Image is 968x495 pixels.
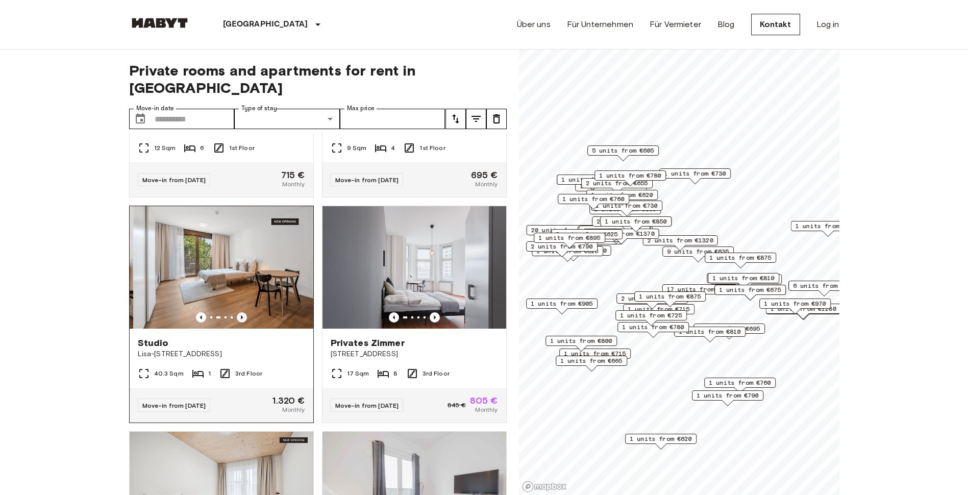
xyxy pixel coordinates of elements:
span: Move-in from [DATE] [142,176,206,184]
span: 1 units from €730 [664,169,726,178]
span: 1 units from €810 [679,327,741,336]
div: Map marker [534,233,605,249]
div: Map marker [526,241,598,257]
span: Monthly [282,180,305,189]
span: Studio [138,337,169,349]
div: Map marker [790,221,865,237]
div: Map marker [594,170,666,186]
span: 1 units from €1150 [540,246,606,255]
span: 845 € [448,401,466,410]
span: 2 units from €625 [556,230,618,239]
span: 1 units from €895 [538,233,601,242]
div: Map marker [584,229,659,244]
div: Map marker [704,378,776,393]
span: 715 € [281,170,305,180]
div: Map marker [642,235,717,251]
span: 1 units from €665 [560,356,623,365]
label: Move-in date [136,104,174,113]
span: 695 € [471,170,498,180]
div: Map marker [662,284,737,300]
span: 1 units from €715 [628,305,690,314]
button: Choose date [130,109,151,129]
span: 1 units from €875 [709,253,772,262]
div: Map marker [617,322,689,338]
span: 1 units from €905 [531,299,593,308]
div: Map marker [589,204,661,220]
div: Map marker [532,246,603,262]
button: tune [466,109,486,129]
span: 2 units from €865 [621,294,683,303]
span: Lisa-[STREET_ADDRESS] [138,349,305,359]
div: Map marker [600,216,672,232]
div: Map marker [526,299,598,314]
span: 20 units from €655 [531,226,597,235]
span: 6 units from €645 [793,281,855,290]
span: 1st Floor [229,143,255,153]
span: 1 units from €850 [605,217,667,226]
div: Map marker [556,356,627,372]
span: 1 units from €780 [599,171,661,180]
div: Map marker [759,299,831,314]
p: [GEOGRAPHIC_DATA] [223,18,308,31]
span: 3rd Floor [423,369,450,378]
span: 5 units from €605 [592,146,654,155]
span: Monthly [282,405,305,414]
button: Previous image [196,312,206,323]
div: Map marker [708,273,779,289]
button: Previous image [430,312,440,323]
div: Map marker [526,225,601,241]
div: Map marker [558,194,629,210]
div: Map marker [581,178,653,194]
img: Habyt [129,18,190,28]
span: Monthly [475,180,498,189]
div: Map marker [579,226,650,241]
span: 3rd Floor [235,369,262,378]
span: 805 € [470,396,498,405]
div: Map marker [692,390,763,406]
span: 1 units from €675 [719,285,781,294]
div: Map marker [707,273,778,289]
span: 2 units from €655 [586,179,648,188]
button: tune [445,109,466,129]
div: Map marker [557,175,628,190]
div: Map marker [623,304,694,320]
span: Privates Zimmer [331,337,405,349]
span: 1 units from €760 [709,378,771,387]
div: Map marker [591,201,662,216]
label: Type of stay [241,104,277,113]
a: Mapbox logo [522,481,567,492]
span: 9 Sqm [347,143,367,153]
span: 1 units from €620 [630,434,692,443]
a: Log in [816,18,839,31]
div: Map marker [625,434,697,450]
a: Marketing picture of unit DE-01-047-05HPrevious imagePrevious imagePrivates Zimmer[STREET_ADDRESS... [322,206,507,423]
span: 9 units from €635 [667,247,729,256]
span: 1 units from €1370 [588,229,654,238]
span: 1 units from €825 [536,246,599,256]
div: Map marker [577,226,652,242]
span: 1 units from €875 [639,292,701,301]
div: Map marker [536,245,611,261]
span: 1 units from €800 [550,336,612,345]
div: Map marker [705,253,776,268]
span: 2 units from €1320 [647,236,713,245]
div: Map marker [545,336,617,352]
a: Für Vermieter [650,18,701,31]
div: Map marker [788,281,860,296]
span: 2 units from €655 [597,217,659,226]
div: Map marker [634,291,706,307]
div: Map marker [586,190,658,206]
span: 2 units from €790 [531,242,593,251]
div: Map marker [714,285,786,301]
span: 1 units from €715 [564,349,626,358]
span: 1 units from €970 [764,299,826,308]
span: 3 units from €655 [583,226,646,235]
div: Map marker [615,310,687,326]
div: Map marker [559,349,631,364]
span: 1st Floor [419,143,445,153]
div: Map marker [710,274,782,290]
span: Monthly [475,405,498,414]
span: 1 units from €620 [561,175,624,184]
span: 8 [393,369,398,378]
div: Map marker [551,229,623,245]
